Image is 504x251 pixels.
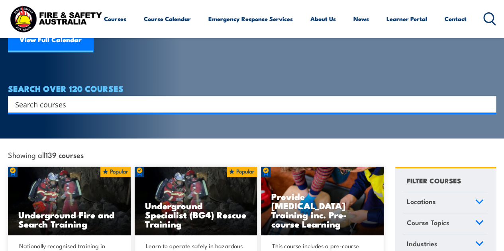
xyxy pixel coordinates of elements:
[8,167,131,235] img: Underground mine rescue
[445,9,467,28] a: Contact
[104,9,126,28] a: Courses
[406,175,461,186] h4: FILTER COURSES
[145,201,247,228] h3: Underground Specialist (BG4) Rescue Training
[8,167,131,235] a: Underground Fire and Search Training
[406,217,449,228] span: Course Topics
[261,167,384,235] img: Low Voltage Rescue and Provide CPR
[144,9,191,28] a: Course Calendar
[310,9,336,28] a: About Us
[135,167,257,235] a: Underground Specialist (BG4) Rescue Training
[17,99,480,110] form: Search form
[482,99,493,110] button: Search magnifier button
[18,210,120,228] h3: Underground Fire and Search Training
[406,238,437,249] span: Industries
[8,28,93,52] a: View Full Calendar
[261,167,384,235] a: Provide [MEDICAL_DATA] Training inc. Pre-course Learning
[8,150,84,159] span: Showing all
[353,9,369,28] a: News
[8,84,496,93] h4: SEARCH OVER 120 COURSES
[15,98,479,110] input: Search input
[406,196,435,207] span: Locations
[208,9,293,28] a: Emergency Response Services
[386,9,427,28] a: Learner Portal
[135,167,257,235] img: Underground mine rescue
[45,149,84,160] strong: 139 courses
[271,192,373,228] h3: Provide [MEDICAL_DATA] Training inc. Pre-course Learning
[403,192,487,213] a: Locations
[403,213,487,234] a: Course Topics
